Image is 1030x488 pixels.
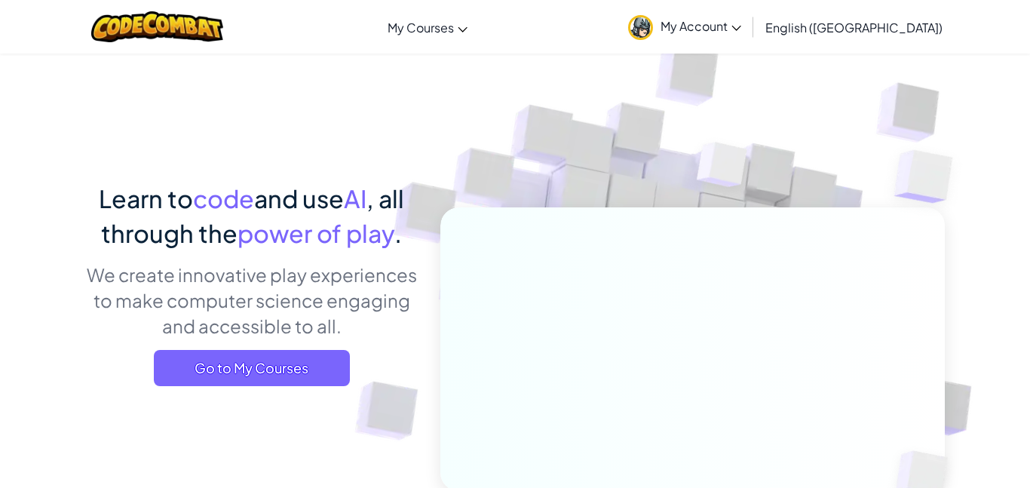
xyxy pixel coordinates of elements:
span: code [193,183,254,213]
span: Learn to [99,183,193,213]
img: avatar [628,15,653,40]
span: English ([GEOGRAPHIC_DATA]) [765,20,943,35]
a: English ([GEOGRAPHIC_DATA]) [758,7,950,48]
img: CodeCombat logo [91,11,223,42]
span: and use [254,183,344,213]
span: AI [344,183,366,213]
span: . [394,218,402,248]
a: My Account [621,3,749,51]
p: We create innovative play experiences to make computer science engaging and accessible to all. [85,262,418,339]
span: My Courses [388,20,454,35]
a: My Courses [380,7,475,48]
img: Overlap cubes [669,112,777,225]
span: My Account [661,18,741,34]
span: power of play [238,218,394,248]
img: Overlap cubes [864,113,995,241]
a: Go to My Courses [154,350,350,386]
